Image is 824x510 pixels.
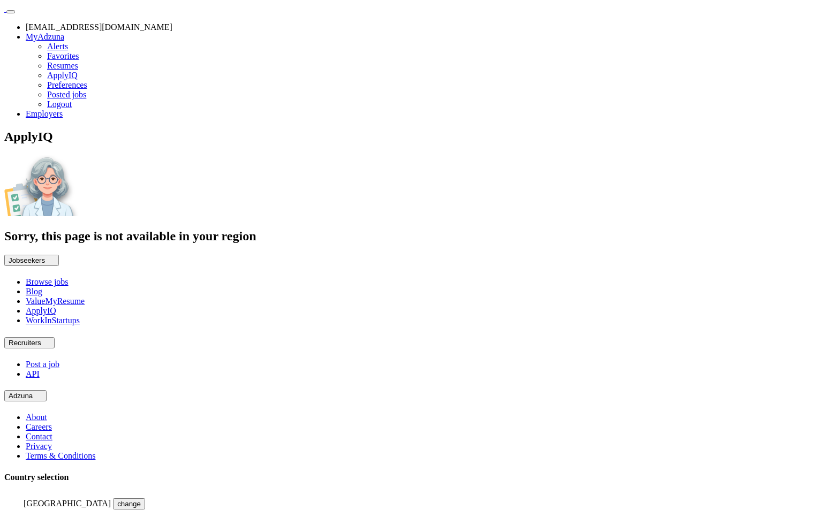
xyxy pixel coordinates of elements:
[4,493,21,506] img: US flag
[113,498,145,509] button: change
[47,80,87,89] a: Preferences
[26,442,52,451] a: Privacy
[9,256,45,264] span: Jobseekers
[6,10,15,13] button: Toggle main navigation menu
[26,316,80,325] a: WorkInStartups
[47,100,72,109] a: Logout
[26,277,69,286] a: Browse jobs
[47,61,78,70] a: Resumes
[35,393,42,398] img: toggle icon
[47,42,68,51] a: Alerts
[9,392,33,400] span: Adzuna
[26,369,40,378] a: API
[4,473,820,482] h4: Country selection
[47,258,55,263] img: toggle icon
[26,287,42,296] a: Blog
[26,360,59,369] a: Post a job
[26,432,52,441] a: Contact
[47,90,86,99] a: Posted jobs
[9,339,41,347] span: Recruiters
[43,340,50,345] img: toggle icon
[26,32,64,41] a: MyAdzuna
[26,413,47,422] a: About
[26,422,52,431] a: Careers
[4,229,820,243] h2: Sorry, this page is not available in your region
[47,71,78,80] a: ApplyIQ
[4,130,820,144] h1: ApplyIQ
[26,296,85,306] a: ValueMyResume
[26,306,56,315] a: ApplyIQ
[26,109,63,118] a: Employers
[24,499,111,508] span: [GEOGRAPHIC_DATA]
[26,22,820,32] li: [EMAIL_ADDRESS][DOMAIN_NAME]
[47,51,79,60] a: Favorites
[26,451,95,460] a: Terms & Conditions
